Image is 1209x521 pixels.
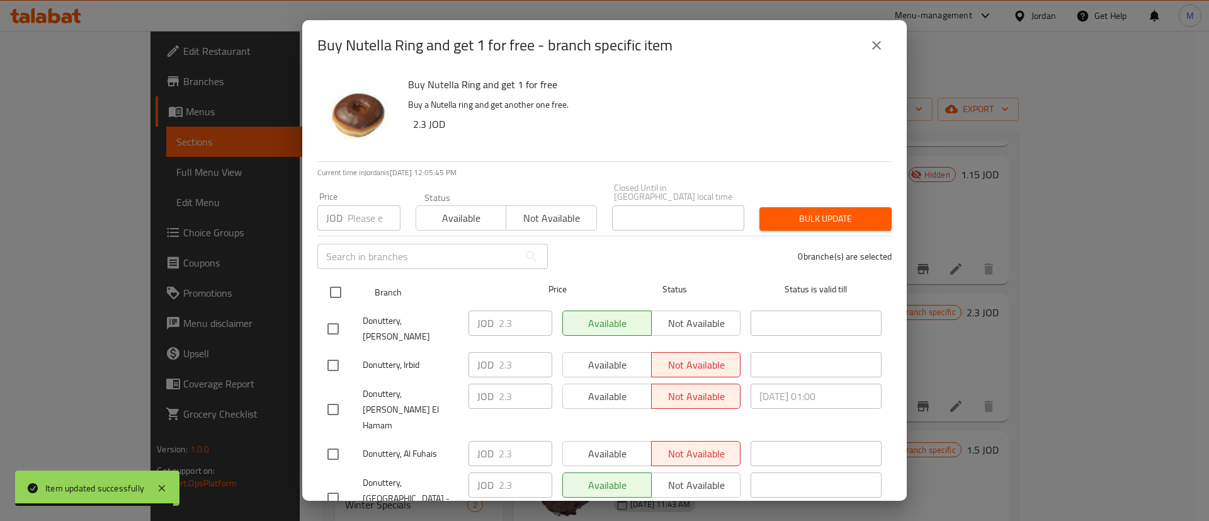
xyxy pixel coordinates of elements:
[506,205,596,231] button: Not available
[861,30,892,60] button: close
[499,472,552,498] input: Please enter price
[511,209,591,227] span: Not available
[326,210,343,226] p: JOD
[610,282,741,297] span: Status
[516,282,599,297] span: Price
[317,244,519,269] input: Search in branches
[416,205,506,231] button: Available
[317,35,673,55] h2: Buy Nutella Ring and get 1 for free - branch specific item
[499,384,552,409] input: Please enter price
[317,167,892,178] p: Current time in Jordan is [DATE] 12:05:45 PM
[499,441,552,466] input: Please enter price
[363,313,458,345] span: Donuttery, [PERSON_NAME]
[363,446,458,462] span: Donuttery, Al Fuhais
[363,357,458,373] span: Donuttery, Irbid
[348,205,400,231] input: Please enter price
[477,389,494,404] p: JOD
[477,478,494,493] p: JOD
[499,352,552,377] input: Please enter price
[363,386,458,433] span: Donuttery, [PERSON_NAME] El Hamam
[408,97,882,113] p: Buy a Nutella ring and get another one free.
[477,357,494,372] p: JOD
[798,250,892,263] p: 0 branche(s) are selected
[45,481,144,495] div: Item updated successfully
[759,207,892,231] button: Bulk update
[421,209,501,227] span: Available
[769,211,882,227] span: Bulk update
[477,316,494,331] p: JOD
[477,446,494,461] p: JOD
[317,76,398,156] img: Buy Nutella Ring and get 1 for free
[751,282,882,297] span: Status is valid till
[408,76,882,93] h6: Buy Nutella Ring and get 1 for free
[413,115,882,133] h6: 2.3 JOD
[375,285,506,301] span: Branch
[499,311,552,336] input: Please enter price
